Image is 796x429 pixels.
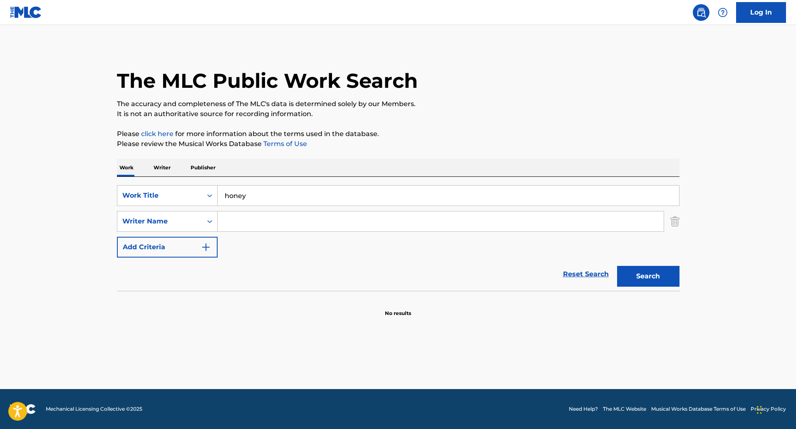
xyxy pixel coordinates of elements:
a: Terms of Use [262,140,307,148]
iframe: Chat Widget [754,389,796,429]
div: Drag [757,397,762,422]
img: 9d2ae6d4665cec9f34b9.svg [201,242,211,252]
div: Writer Name [122,216,197,226]
span: Mechanical Licensing Collective © 2025 [46,405,142,413]
a: Need Help? [569,405,598,413]
p: The accuracy and completeness of The MLC's data is determined solely by our Members. [117,99,679,109]
a: Musical Works Database Terms of Use [651,405,746,413]
p: Please for more information about the terms used in the database. [117,129,679,139]
img: help [718,7,728,17]
button: Add Criteria [117,237,218,258]
p: Publisher [188,159,218,176]
h1: The MLC Public Work Search [117,68,418,93]
p: Please review the Musical Works Database [117,139,679,149]
a: Log In [736,2,786,23]
a: Public Search [693,4,709,21]
form: Search Form [117,185,679,291]
div: Help [714,4,731,21]
div: Work Title [122,191,197,201]
p: Writer [151,159,173,176]
a: The MLC Website [603,405,646,413]
p: Work [117,159,136,176]
img: search [696,7,706,17]
img: Delete Criterion [670,211,679,232]
p: No results [385,300,411,317]
a: Privacy Policy [751,405,786,413]
p: It is not an authoritative source for recording information. [117,109,679,119]
a: click here [141,130,174,138]
img: MLC Logo [10,6,42,18]
img: logo [10,404,36,414]
button: Search [617,266,679,287]
a: Reset Search [559,265,613,283]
